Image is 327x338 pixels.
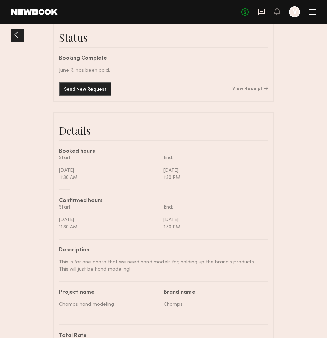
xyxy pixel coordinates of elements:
[289,6,300,17] a: V
[163,216,263,224] div: [DATE]
[163,224,263,231] div: 1:30 PM
[163,290,263,295] div: Brand name
[59,301,158,308] div: Chomps hand modeling
[59,67,268,74] div: June R. has been paid.
[59,82,111,96] button: Send New Request
[59,56,268,61] div: Booking Complete
[59,224,158,231] div: 11:30 AM
[59,31,268,44] div: Status
[59,248,263,253] div: Description
[163,174,263,181] div: 1:30 PM
[232,87,268,91] a: View Receipt
[59,154,158,162] div: Start:
[163,154,263,162] div: End:
[163,301,263,308] div: Chomps
[163,204,263,211] div: End:
[163,167,263,174] div: [DATE]
[59,216,158,224] div: [DATE]
[59,174,158,181] div: 11:30 AM
[59,149,268,154] div: Booked hours
[59,290,158,295] div: Project name
[59,204,158,211] div: Start:
[59,198,268,204] div: Confirmed hours
[59,259,263,273] div: This is for one photo that we need hand models for, holding up the brand's products. This will ju...
[59,167,158,174] div: [DATE]
[59,124,268,137] div: Details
